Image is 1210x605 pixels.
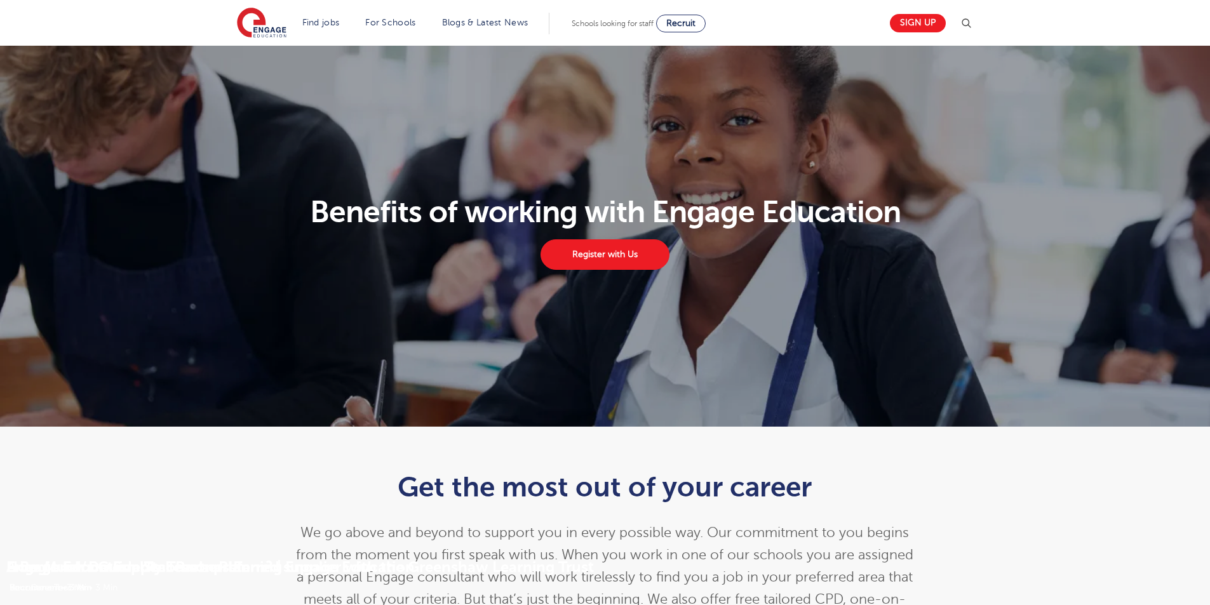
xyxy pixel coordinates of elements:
[237,8,286,39] img: Engage Education
[572,19,654,28] span: Schools looking for staff
[541,239,669,270] a: Register with Us
[656,15,706,32] a: Recruit
[442,18,528,27] a: Blogs & Latest News
[365,18,415,27] a: For Schools
[293,471,917,503] h1: Get the most out of your career
[890,14,946,32] a: Sign up
[302,18,340,27] a: Find jobs
[666,18,696,28] span: Recruit
[229,197,981,227] h1: Benefits of working with Engage Education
